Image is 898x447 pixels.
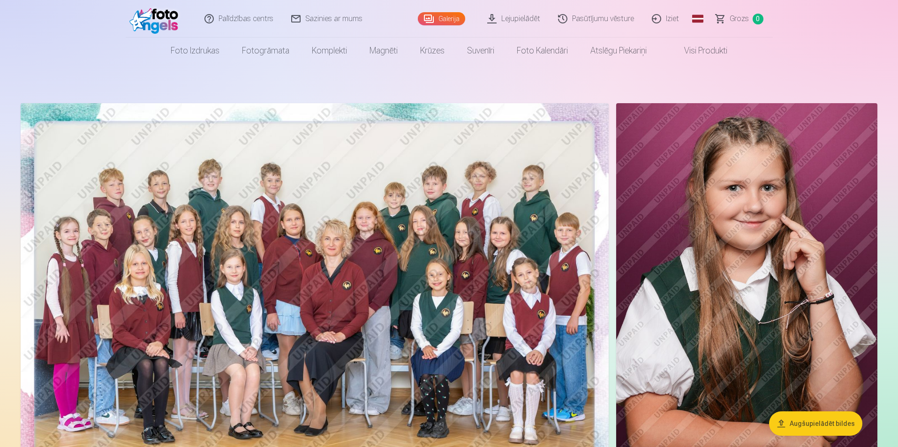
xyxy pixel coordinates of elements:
a: Krūzes [409,38,456,64]
a: Galerija [418,12,465,25]
a: Foto kalendāri [506,38,579,64]
a: Fotogrāmata [231,38,301,64]
a: Foto izdrukas [159,38,231,64]
span: 0 [753,14,763,24]
a: Atslēgu piekariņi [579,38,658,64]
img: /fa1 [129,4,183,34]
a: Visi produkti [658,38,739,64]
button: Augšupielādēt bildes [769,411,862,436]
a: Magnēti [358,38,409,64]
a: Suvenīri [456,38,506,64]
a: Komplekti [301,38,358,64]
span: Grozs [730,13,749,24]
